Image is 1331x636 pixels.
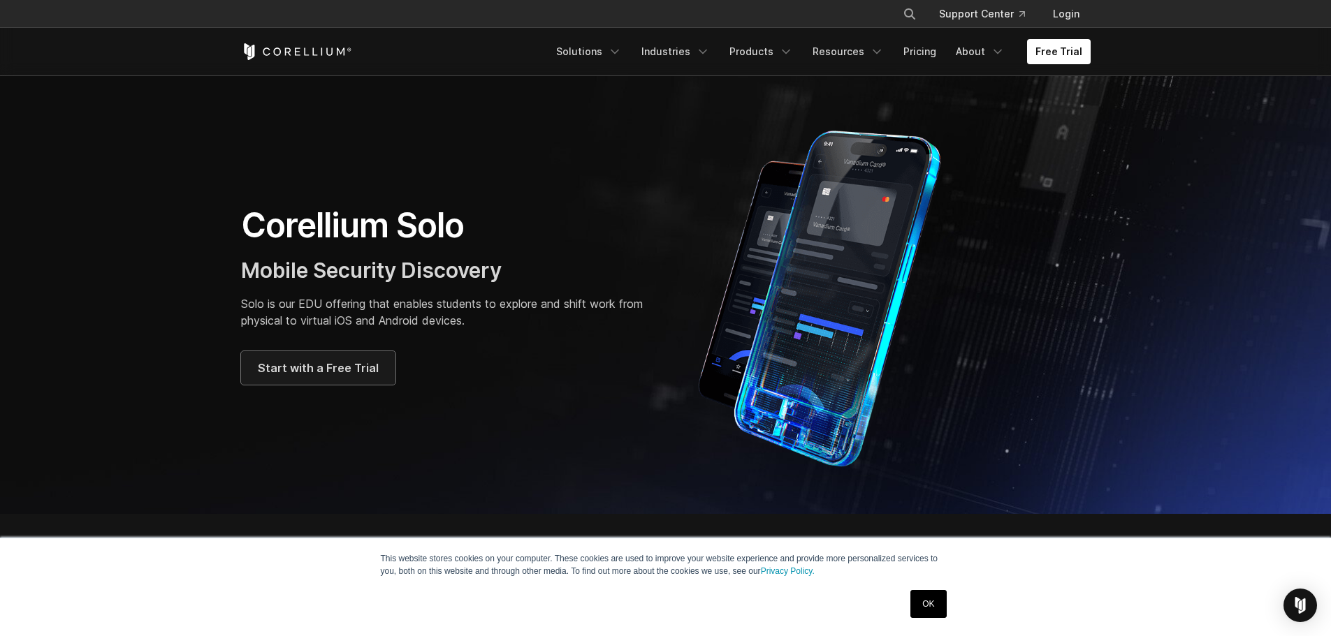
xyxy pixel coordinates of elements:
[241,205,652,246] h1: Corellium Solo
[897,1,922,27] button: Search
[241,258,502,283] span: Mobile Security Discovery
[910,590,946,618] a: OK
[241,351,395,385] a: Start with a Free Trial
[680,120,980,469] img: Corellium Solo for mobile app security solutions
[548,39,1091,64] div: Navigation Menu
[241,43,352,60] a: Corellium Home
[804,39,892,64] a: Resources
[1283,589,1317,622] div: Open Intercom Messenger
[947,39,1013,64] a: About
[1027,39,1091,64] a: Free Trial
[761,566,815,576] a: Privacy Policy.
[886,1,1091,27] div: Navigation Menu
[381,552,951,577] p: This website stores cookies on your computer. These cookies are used to improve your website expe...
[258,360,379,376] span: Start with a Free Trial
[895,39,945,64] a: Pricing
[721,39,801,64] a: Products
[1042,1,1091,27] a: Login
[241,295,652,329] p: Solo is our EDU offering that enables students to explore and shift work from physical to virtual...
[928,1,1036,27] a: Support Center
[548,39,630,64] a: Solutions
[633,39,718,64] a: Industries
